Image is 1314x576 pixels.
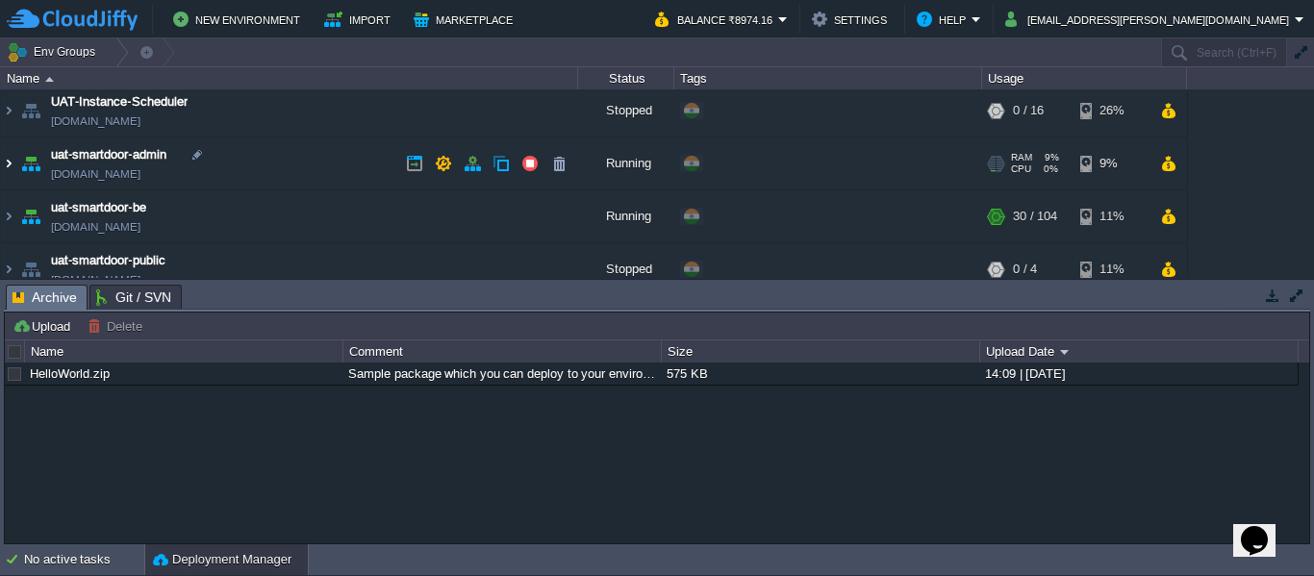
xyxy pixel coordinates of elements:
[578,190,674,242] div: Running
[51,92,188,112] a: UAT-Instance-Scheduler
[1080,190,1143,242] div: 11%
[51,164,140,184] a: [DOMAIN_NAME]
[655,8,778,31] button: Balance ₹8974.16
[1080,138,1143,189] div: 9%
[578,138,674,189] div: Running
[1011,152,1032,163] span: RAM
[17,138,44,189] img: AMDAwAAAACH5BAEAAAAALAAAAAABAAEAAAICRAEAOw==
[1040,152,1059,163] span: 9%
[45,77,54,82] img: AMDAwAAAACH5BAEAAAAALAAAAAABAAEAAAICRAEAOw==
[579,67,673,89] div: Status
[578,243,674,295] div: Stopped
[30,366,110,381] a: HelloWorld.zip
[173,8,306,31] button: New Environment
[981,340,1298,363] div: Upload Date
[1,138,16,189] img: AMDAwAAAACH5BAEAAAAALAAAAAABAAEAAAICRAEAOw==
[1080,243,1143,295] div: 11%
[51,217,140,237] a: [DOMAIN_NAME]
[980,363,1297,385] div: 14:09 | [DATE]
[1,85,16,137] img: AMDAwAAAACH5BAEAAAAALAAAAAABAAEAAAICRAEAOw==
[26,340,342,363] div: Name
[1,243,16,295] img: AMDAwAAAACH5BAEAAAAALAAAAAABAAEAAAICRAEAOw==
[51,112,140,131] a: [DOMAIN_NAME]
[1013,243,1037,295] div: 0 / 4
[7,8,138,32] img: CloudJiffy
[51,145,166,164] a: uat-smartdoor-admin
[917,8,972,31] button: Help
[662,363,978,385] div: 575 KB
[88,317,148,335] button: Delete
[153,550,291,569] button: Deployment Manager
[13,286,77,310] span: Archive
[96,286,171,309] span: Git / SVN
[17,243,44,295] img: AMDAwAAAACH5BAEAAAAALAAAAAABAAEAAAICRAEAOw==
[1039,163,1058,175] span: 0%
[324,8,396,31] button: Import
[983,67,1186,89] div: Usage
[51,270,140,289] a: [DOMAIN_NAME]
[1,190,16,242] img: AMDAwAAAACH5BAEAAAAALAAAAAABAAEAAAICRAEAOw==
[1233,499,1295,557] iframe: chat widget
[17,190,44,242] img: AMDAwAAAACH5BAEAAAAALAAAAAABAAEAAAICRAEAOw==
[343,363,660,385] div: Sample package which you can deploy to your environment. Feel free to delete and upload a package...
[578,85,674,137] div: Stopped
[1011,163,1031,175] span: CPU
[51,251,165,270] a: uat-smartdoor-public
[1013,85,1044,137] div: 0 / 16
[1080,85,1143,137] div: 26%
[51,198,146,217] a: uat-smartdoor-be
[414,8,518,31] button: Marketplace
[663,340,979,363] div: Size
[2,67,577,89] div: Name
[344,340,661,363] div: Comment
[13,317,76,335] button: Upload
[7,38,102,65] button: Env Groups
[812,8,893,31] button: Settings
[1013,190,1057,242] div: 30 / 104
[675,67,981,89] div: Tags
[17,85,44,137] img: AMDAwAAAACH5BAEAAAAALAAAAAABAAEAAAICRAEAOw==
[24,544,144,575] div: No active tasks
[1005,8,1295,31] button: [EMAIL_ADDRESS][PERSON_NAME][DOMAIN_NAME]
